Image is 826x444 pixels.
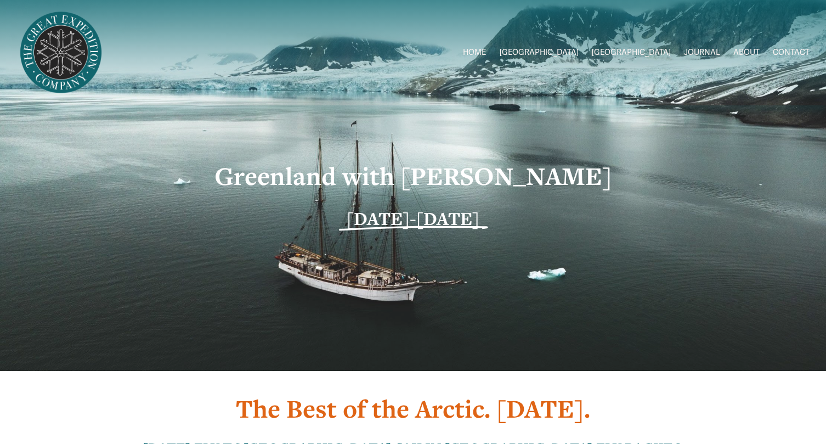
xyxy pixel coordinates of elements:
strong: [DATE]-[DATE] [347,206,479,231]
strong: Greenland with [PERSON_NAME] [214,159,612,193]
strong: The Best of the Arctic. [DATE]. [236,392,590,425]
a: folder dropdown [500,45,579,61]
a: ABOUT [733,45,760,61]
a: HOME [463,45,486,61]
a: CONTACT [773,45,810,61]
span: [GEOGRAPHIC_DATA] [592,46,671,60]
span: [GEOGRAPHIC_DATA] [500,46,579,60]
a: JOURNAL [684,45,720,61]
a: folder dropdown [592,45,671,61]
img: Arctic Expeditions [16,8,105,97]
